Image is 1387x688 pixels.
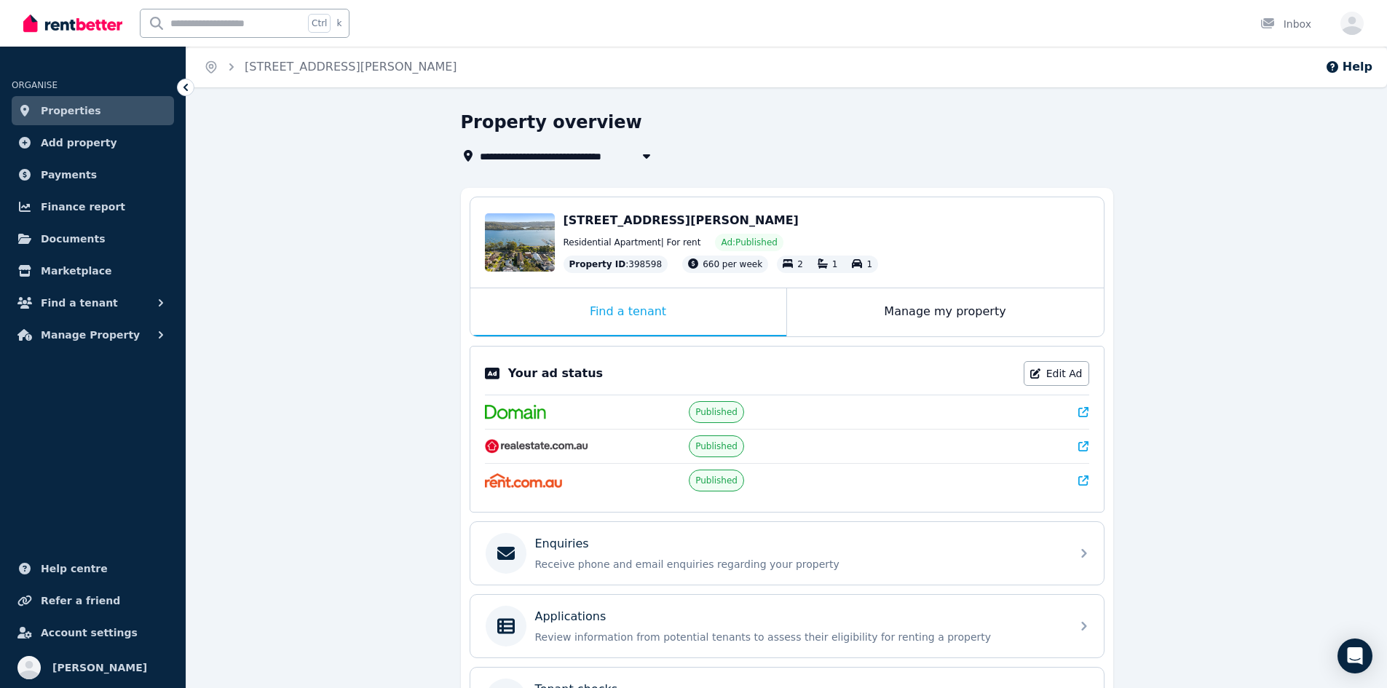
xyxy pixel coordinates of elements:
[12,618,174,647] a: Account settings
[12,80,58,90] span: ORGANISE
[12,320,174,349] button: Manage Property
[485,473,563,488] img: Rent.com.au
[41,102,101,119] span: Properties
[695,440,738,452] span: Published
[41,294,118,312] span: Find a tenant
[535,608,606,625] p: Applications
[535,535,589,553] p: Enquiries
[12,128,174,157] a: Add property
[866,259,872,269] span: 1
[569,258,626,270] span: Property ID
[308,14,331,33] span: Ctrl
[41,326,140,344] span: Manage Property
[564,256,668,273] div: : 398598
[485,405,546,419] img: Domain.com.au
[1325,58,1372,76] button: Help
[41,198,125,216] span: Finance report
[787,288,1104,336] div: Manage my property
[564,213,799,227] span: [STREET_ADDRESS][PERSON_NAME]
[461,111,642,134] h1: Property overview
[12,288,174,317] button: Find a tenant
[336,17,341,29] span: k
[12,160,174,189] a: Payments
[1024,361,1089,386] a: Edit Ad
[1260,17,1311,31] div: Inbox
[12,554,174,583] a: Help centre
[41,592,120,609] span: Refer a friend
[695,406,738,418] span: Published
[535,630,1062,644] p: Review information from potential tenants to assess their eligibility for renting a property
[12,224,174,253] a: Documents
[564,237,701,248] span: Residential Apartment | For rent
[52,659,147,676] span: [PERSON_NAME]
[186,47,475,87] nav: Breadcrumb
[721,237,777,248] span: Ad: Published
[245,60,457,74] a: [STREET_ADDRESS][PERSON_NAME]
[41,560,108,577] span: Help centre
[41,230,106,248] span: Documents
[508,365,603,382] p: Your ad status
[12,192,174,221] a: Finance report
[485,439,589,454] img: RealEstate.com.au
[41,624,138,641] span: Account settings
[703,259,762,269] span: 660 per week
[41,134,117,151] span: Add property
[12,586,174,615] a: Refer a friend
[470,595,1104,657] a: ApplicationsReview information from potential tenants to assess their eligibility for renting a p...
[41,262,111,280] span: Marketplace
[1337,638,1372,673] div: Open Intercom Messenger
[695,475,738,486] span: Published
[470,522,1104,585] a: EnquiriesReceive phone and email enquiries regarding your property
[470,288,786,336] div: Find a tenant
[797,259,803,269] span: 2
[41,166,97,183] span: Payments
[535,557,1062,572] p: Receive phone and email enquiries regarding your property
[12,256,174,285] a: Marketplace
[832,259,838,269] span: 1
[12,96,174,125] a: Properties
[23,12,122,34] img: RentBetter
